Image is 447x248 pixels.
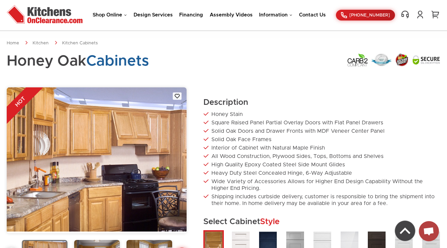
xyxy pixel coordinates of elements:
[336,10,395,20] a: [PHONE_NUMBER]
[33,41,49,45] a: Kitchen
[203,119,440,126] li: Square Raised Panel Partial Overlay Doors with Flat Panel Drawers
[203,161,440,168] li: High Quality Epoxy Coated Steel Side Mount Glides
[203,144,440,151] li: Interior of Cabinet with Natural Maple Finish
[203,97,440,108] h2: Description
[203,111,440,118] li: Honey Stain
[203,170,440,176] li: Heavy Duty Steel Concealed Hinge, 6-Way Adjustable
[395,221,415,241] img: Back to top
[93,12,127,17] a: Shop Online
[371,53,392,67] img: Lowest Price Guarantee
[299,12,326,17] a: Contact Us
[395,53,409,67] img: Secure Order
[210,12,253,17] a: Assembly Videos
[203,153,440,160] li: All Wood Construction, Plywood Sides, Tops, Bottoms and Shelves
[412,55,440,65] img: Secure SSL Encyption
[419,221,439,241] div: Open chat
[62,41,98,45] a: Kitchen Cabinets
[134,12,173,17] a: Design Services
[203,128,440,134] li: Solid Oak Doors and Drawer Fronts with MDF Veneer Center Panel
[7,41,19,45] a: Home
[259,12,292,17] a: Information
[7,5,83,24] img: Kitchens On Clearance
[7,87,187,232] img: 1673522190-c4-oak-fk.jpg
[86,54,149,69] span: Cabinets
[7,53,149,69] h1: Honey Oak
[203,178,440,192] li: Wide Variety of Accessories Allows for Higher End Design Capability Without the Higher End Pricing.
[347,53,368,67] img: Carb2 Compliant
[260,218,280,226] span: Style
[203,217,440,227] h2: Select Cabinet
[203,136,440,143] li: Solid Oak Face Frames
[203,193,440,207] li: Shipping includes curbside delivery, customer is responsible to bring the shipment into their hom...
[179,12,203,17] a: Financing
[349,13,390,17] span: [PHONE_NUMBER]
